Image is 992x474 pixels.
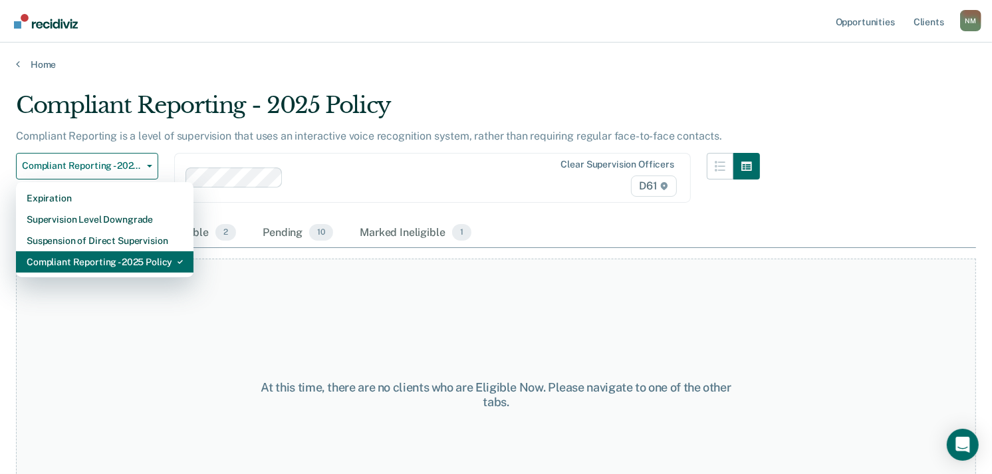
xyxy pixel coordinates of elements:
button: Profile dropdown button [960,10,981,31]
span: 2 [215,224,236,241]
button: Compliant Reporting - 2025 Policy [16,153,158,179]
div: Expiration [27,187,183,209]
span: Compliant Reporting - 2025 Policy [22,160,142,172]
span: D61 [631,176,677,197]
div: Marked Ineligible1 [357,219,474,248]
div: Clear supervision officers [561,159,674,170]
div: Compliant Reporting - 2025 Policy [16,92,760,130]
div: At this time, there are no clients who are Eligible Now. Please navigate to one of the other tabs. [257,380,736,409]
div: Compliant Reporting - 2025 Policy [27,251,183,273]
div: N M [960,10,981,31]
img: Recidiviz [14,14,78,29]
div: Suspension of Direct Supervision [27,230,183,251]
div: Pending10 [260,219,336,248]
span: 1 [452,224,471,241]
div: Open Intercom Messenger [947,429,979,461]
a: Home [16,59,976,70]
p: Compliant Reporting is a level of supervision that uses an interactive voice recognition system, ... [16,130,722,142]
div: Supervision Level Downgrade [27,209,183,230]
span: 10 [309,224,333,241]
